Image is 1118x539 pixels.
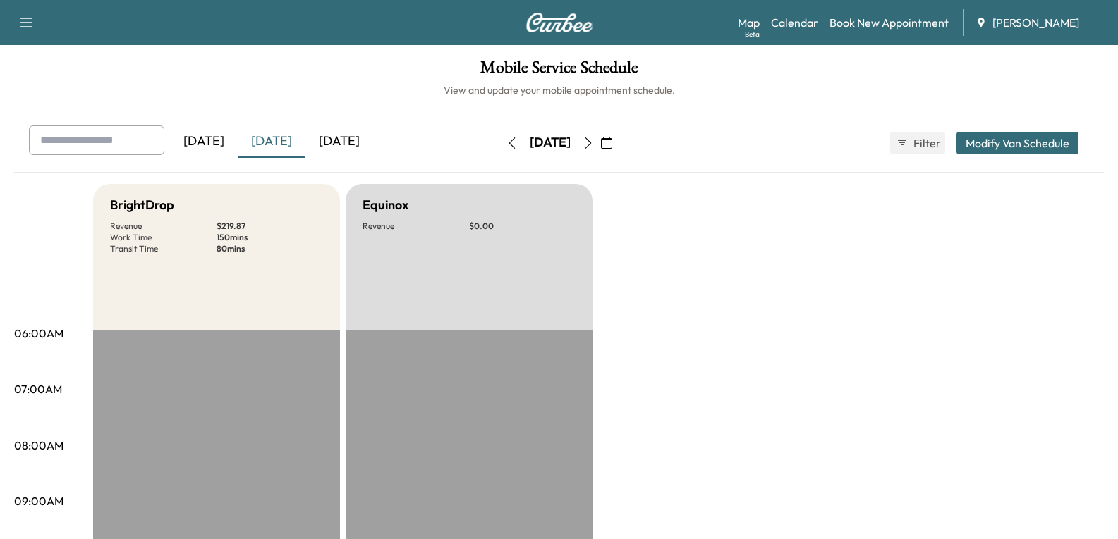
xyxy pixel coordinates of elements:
a: Calendar [771,14,818,31]
p: 06:00AM [14,325,63,342]
a: Book New Appointment [830,14,949,31]
img: Curbee Logo [525,13,593,32]
div: Beta [745,29,760,39]
span: Filter [913,135,939,151]
h1: Mobile Service Schedule [14,59,1104,83]
button: Filter [890,132,945,154]
p: Revenue [110,221,217,232]
p: Transit Time [110,243,217,254]
p: 150 mins [217,232,323,243]
p: 09:00AM [14,492,63,509]
h6: View and update your mobile appointment schedule. [14,83,1104,97]
p: 08:00AM [14,437,63,454]
h5: BrightDrop [110,195,174,215]
button: Modify Van Schedule [956,132,1078,154]
div: [DATE] [530,134,571,151]
p: 80 mins [217,243,323,254]
p: Work Time [110,232,217,243]
div: [DATE] [305,125,373,158]
div: [DATE] [170,125,238,158]
div: [DATE] [238,125,305,158]
h5: Equinox [363,195,408,215]
span: [PERSON_NAME] [992,14,1079,31]
p: $ 219.87 [217,221,323,232]
p: Revenue [363,221,469,232]
p: $ 0.00 [469,221,576,232]
a: MapBeta [738,14,760,31]
p: 07:00AM [14,380,62,397]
